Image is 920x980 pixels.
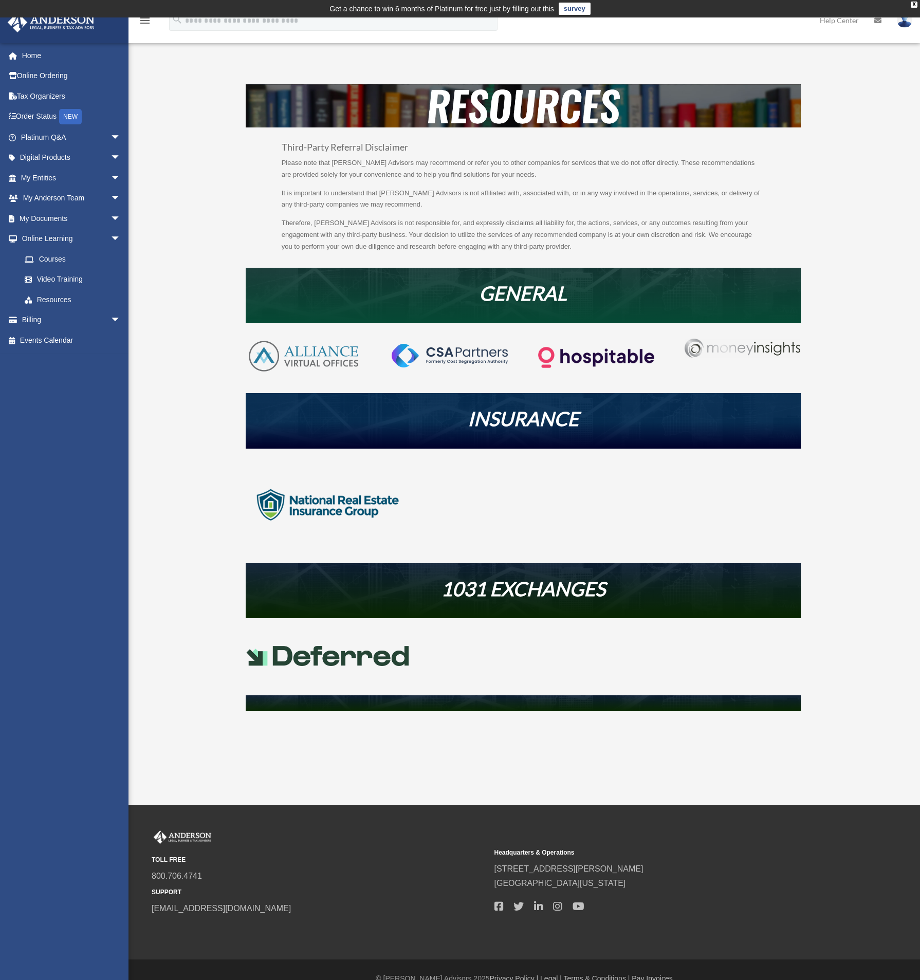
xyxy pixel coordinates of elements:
img: logo-nreig [246,464,410,546]
span: arrow_drop_down [111,310,131,331]
em: INSURANCE [468,406,579,430]
h3: Third-Party Referral Disclaimer [282,143,765,157]
img: AVO-logo-1-color [246,339,361,374]
a: Resources [14,289,131,310]
p: It is important to understand that [PERSON_NAME] Advisors is not affiliated with, associated with... [282,188,765,218]
img: Anderson Advisors Platinum Portal [152,830,213,844]
span: arrow_drop_down [111,147,131,169]
a: Platinum Q&Aarrow_drop_down [7,127,136,147]
a: Order StatusNEW [7,106,136,127]
img: User Pic [897,13,912,28]
a: menu [139,18,151,27]
a: Courses [14,249,136,269]
i: search [172,14,183,25]
a: [GEOGRAPHIC_DATA][US_STATE] [494,879,626,887]
a: Deferred [246,659,410,673]
a: Digital Productsarrow_drop_down [7,147,136,168]
small: Headquarters & Operations [494,847,830,858]
a: Billingarrow_drop_down [7,310,136,330]
a: My Documentsarrow_drop_down [7,208,136,229]
a: Home [7,45,136,66]
a: Video Training [14,269,136,290]
img: Logo-transparent-dark [538,339,654,376]
p: Please note that [PERSON_NAME] Advisors may recommend or refer you to other companies for service... [282,157,765,188]
small: SUPPORT [152,887,487,898]
img: Deferred [246,646,410,665]
span: arrow_drop_down [111,168,131,189]
span: arrow_drop_down [111,208,131,229]
a: Online Ordering [7,66,136,86]
a: survey [559,3,591,15]
img: resources-header [246,84,801,127]
a: Tax Organizers [7,86,136,106]
img: CSA-partners-Formerly-Cost-Segregation-Authority [392,344,507,367]
div: Get a chance to win 6 months of Platinum for free just by filling out this [329,3,554,15]
span: arrow_drop_down [111,188,131,209]
span: arrow_drop_down [111,229,131,250]
a: [EMAIL_ADDRESS][DOMAIN_NAME] [152,904,291,913]
a: My Anderson Teamarrow_drop_down [7,188,136,209]
em: GENERAL [479,281,567,305]
img: Anderson Advisors Platinum Portal [5,12,98,32]
a: Online Learningarrow_drop_down [7,229,136,249]
a: 800.706.4741 [152,872,202,880]
img: Money-Insights-Logo-Silver NEW [685,339,800,358]
div: close [911,2,917,8]
a: Events Calendar [7,330,136,350]
a: [STREET_ADDRESS][PERSON_NAME] [494,864,643,873]
div: NEW [59,109,82,124]
a: My Entitiesarrow_drop_down [7,168,136,188]
i: menu [139,14,151,27]
em: 1031 EXCHANGES [441,577,605,600]
span: arrow_drop_down [111,127,131,148]
small: TOLL FREE [152,855,487,865]
p: Therefore, [PERSON_NAME] Advisors is not responsible for, and expressly disclaims all liability f... [282,217,765,252]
